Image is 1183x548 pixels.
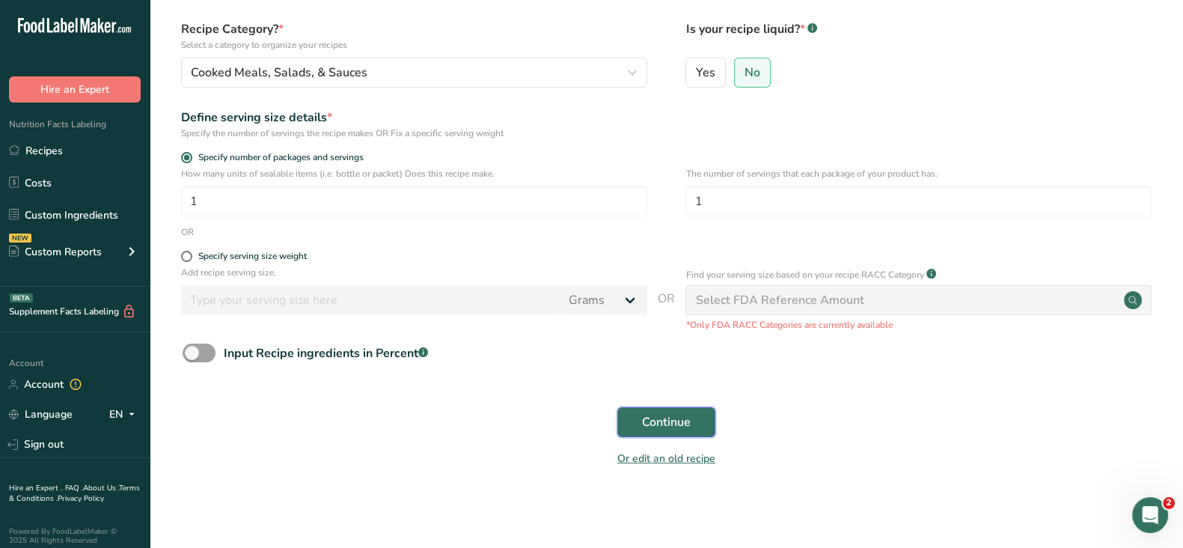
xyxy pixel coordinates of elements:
[181,266,647,279] p: Add recipe serving size.
[9,527,141,545] div: Powered By FoodLabelMaker © 2025 All Rights Reserved
[685,318,1152,332] p: *Only FDA RACC Categories are currently available
[745,65,760,80] span: No
[685,167,1152,180] p: The number of servings that each package of your product has.
[83,483,119,493] a: About Us .
[181,225,194,239] div: OR
[685,268,923,281] p: Find your serving size based on your recipe RACC Category
[9,483,62,493] a: Hire an Expert .
[685,20,1152,52] label: Is your recipe liquid?
[191,64,367,82] span: Cooked Meals, Salads, & Sauces
[65,483,83,493] a: FAQ .
[1163,497,1175,509] span: 2
[695,291,863,309] div: Select FDA Reference Amount
[109,406,141,424] div: EN
[181,20,647,52] label: Recipe Category?
[9,244,102,260] div: Custom Reports
[617,451,715,466] a: Or edit an old recipe
[58,493,104,504] a: Privacy Policy
[10,293,33,302] div: BETA
[181,285,560,315] input: Type your serving size here
[696,65,715,80] span: Yes
[181,167,647,180] p: How many units of sealable items (i.e. bottle or packet) Does this recipe make.
[224,344,428,362] div: Input Recipe ingredients in Percent
[658,290,675,332] span: OR
[9,401,73,427] a: Language
[181,58,647,88] button: Cooked Meals, Salads, & Sauces
[181,38,647,52] p: Select a category to organize your recipes
[9,234,31,243] div: NEW
[9,76,141,103] button: Hire an Expert
[181,127,647,140] div: Specify the number of servings the recipe makes OR Fix a specific serving weight
[9,483,140,504] a: Terms & Conditions .
[198,251,307,262] div: Specify serving size weight
[181,109,647,127] div: Define serving size details
[617,407,715,437] button: Continue
[642,413,691,431] span: Continue
[192,152,364,163] span: Specify number of packages and servings
[1132,497,1168,533] iframe: Intercom live chat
